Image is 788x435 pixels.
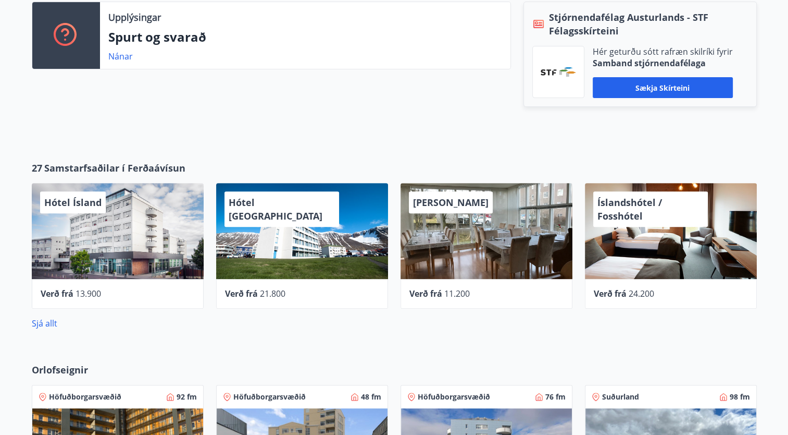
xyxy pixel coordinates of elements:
span: Höfuðborgarsvæðið [418,392,490,402]
span: 92 fm [177,392,197,402]
span: 76 fm [545,392,566,402]
span: Verð frá [594,288,627,299]
p: Hér geturðu sótt rafræn skilríki fyrir [593,46,733,57]
span: 27 [32,161,42,175]
p: Spurt og svarað [108,28,502,46]
a: Sjá allt [32,318,57,329]
p: Samband stjórnendafélaga [593,57,733,69]
span: Orlofseignir [32,363,88,377]
span: Hótel Ísland [44,196,102,209]
span: 11.200 [444,288,470,299]
span: Verð frá [225,288,258,299]
span: Höfuðborgarsvæðið [49,392,121,402]
p: Upplýsingar [108,10,161,24]
span: 24.200 [629,288,654,299]
span: 98 fm [730,392,750,402]
span: Suðurland [602,392,639,402]
span: Íslandshótel / Fosshótel [597,196,662,222]
span: 48 fm [361,392,381,402]
span: Stjórnendafélag Austurlands - STF Félagsskírteini [549,10,748,38]
span: Verð frá [41,288,73,299]
button: Sækja skírteini [593,77,733,98]
span: [PERSON_NAME] [413,196,489,209]
span: Verð frá [409,288,442,299]
span: Samstarfsaðilar í Ferðaávísun [44,161,185,175]
span: Höfuðborgarsvæðið [233,392,306,402]
span: 21.800 [260,288,285,299]
a: Nánar [108,51,133,62]
span: Hótel [GEOGRAPHIC_DATA] [229,196,322,222]
span: 13.900 [76,288,101,299]
img: vjCaq2fThgY3EUYqSgpjEiBg6WP39ov69hlhuPVN.png [541,67,576,77]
